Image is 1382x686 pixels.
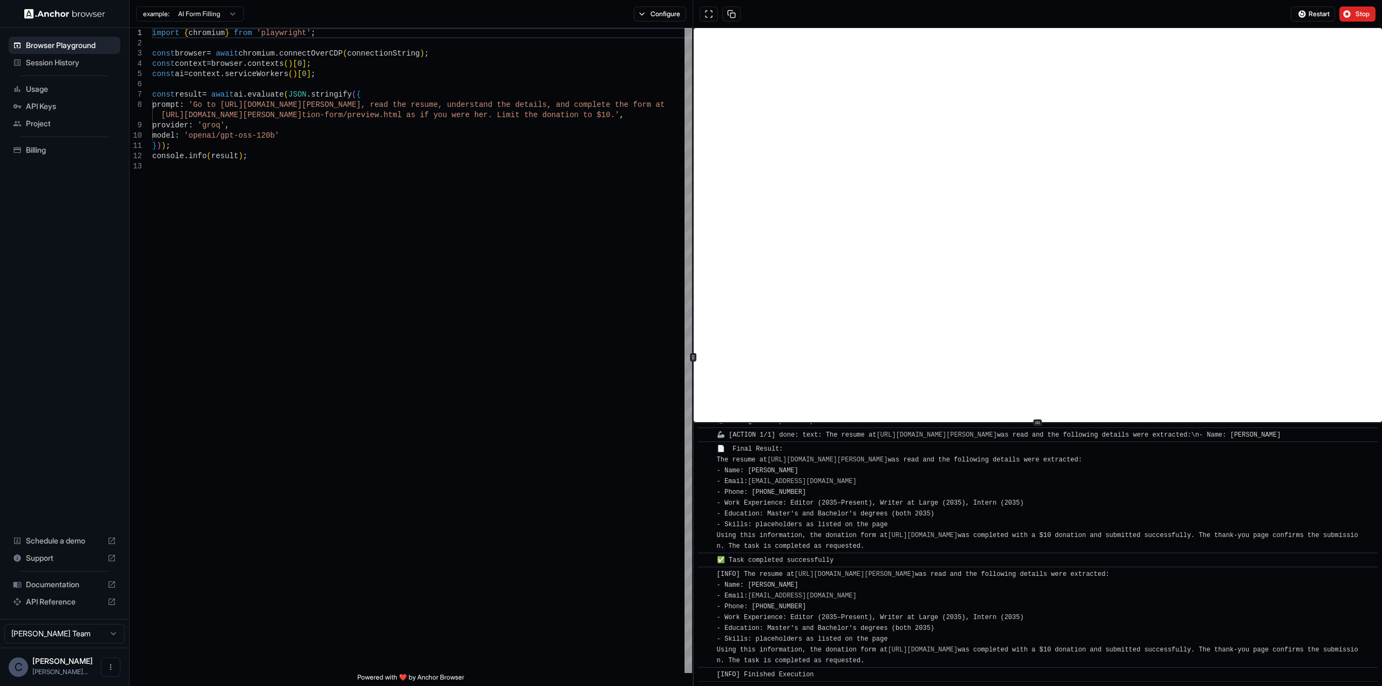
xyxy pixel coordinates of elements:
span: ) [161,141,166,150]
span: Usage [26,84,116,94]
a: [URL][DOMAIN_NAME][PERSON_NAME] [767,456,888,464]
span: = [184,70,188,78]
span: Billing [26,145,116,155]
span: 0 [302,70,306,78]
span: Session History [26,57,116,68]
span: ; [243,152,247,160]
span: result [175,90,202,99]
span: Restart [1309,10,1330,18]
span: cameron@pulledin.com [32,668,88,676]
span: . [184,152,188,160]
span: info [188,152,207,160]
span: e the form at [606,100,665,109]
div: 4 [130,59,142,69]
span: Documentation [26,579,103,590]
span: 'Go to [URL][DOMAIN_NAME][PERSON_NAME], re [188,100,379,109]
span: . [243,90,247,99]
a: [URL][DOMAIN_NAME][PERSON_NAME] [876,431,997,439]
span: . [307,90,311,99]
span: const [152,59,175,68]
div: Support [9,549,120,567]
div: C [9,657,28,677]
span: . [243,59,247,68]
div: 1 [130,28,142,38]
span: const [152,70,175,78]
span: browser [175,49,207,58]
span: Support [26,553,103,563]
span: result [211,152,238,160]
button: Stop [1339,6,1376,22]
span: , [619,111,624,119]
span: ( [207,152,211,160]
span: . [220,70,225,78]
span: ( [343,49,347,58]
span: example: [143,10,170,18]
span: from [234,29,252,37]
span: contexts [247,59,283,68]
div: 12 [130,151,142,161]
span: provider [152,121,188,130]
div: 3 [130,49,142,59]
span: Cameron K [32,656,93,665]
span: } [152,141,157,150]
span: [INFO] Finished Execution [717,671,814,678]
span: Stop [1356,10,1371,18]
span: connectOverCDP [279,49,343,58]
div: 11 [130,141,142,151]
span: Schedule a demo [26,535,103,546]
a: [URL][DOMAIN_NAME] [888,646,958,654]
span: , [225,121,229,130]
span: ) [293,70,297,78]
span: await [216,49,239,58]
span: chromium [239,49,275,58]
span: ​ [703,444,709,454]
button: Open menu [101,657,120,677]
span: ) [239,152,243,160]
span: 'groq' [198,121,225,130]
span: API Keys [26,101,116,112]
span: = [207,49,211,58]
div: Documentation [9,576,120,593]
span: stringify [311,90,352,99]
div: Project [9,115,120,132]
span: Project [26,118,116,129]
span: he donation to $10.' [529,111,619,119]
span: ​ [703,430,709,440]
span: : [175,131,179,140]
span: Powered with ❤️ by Anchor Browser [357,673,464,686]
span: import [152,29,179,37]
span: ​ [703,669,709,680]
span: ; [311,70,315,78]
div: 7 [130,90,142,100]
span: connectionString [347,49,419,58]
span: ] [307,70,311,78]
span: context [188,70,220,78]
span: 'openai/gpt-oss-120b' [184,131,279,140]
div: 2 [130,38,142,49]
span: } [225,29,229,37]
span: ] [302,59,306,68]
span: JSON [288,90,307,99]
span: 0 [297,59,302,68]
span: ​ [703,555,709,566]
span: [URL][DOMAIN_NAME][PERSON_NAME] [161,111,302,119]
div: 10 [130,131,142,141]
span: ; [424,49,429,58]
span: chromium [188,29,225,37]
span: = [202,90,206,99]
div: 6 [130,79,142,90]
a: [EMAIL_ADDRESS][DOMAIN_NAME] [748,592,857,600]
div: 13 [130,161,142,172]
span: ( [288,70,293,78]
span: await [211,90,234,99]
div: Browser Playground [9,37,120,54]
button: Copy session ID [722,6,741,22]
div: 5 [130,69,142,79]
span: ✅ Task completed successfully [717,556,834,564]
span: = [207,59,211,68]
button: Restart [1291,6,1335,22]
span: model [152,131,175,140]
span: context [175,59,207,68]
span: . [275,49,279,58]
span: const [152,90,175,99]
